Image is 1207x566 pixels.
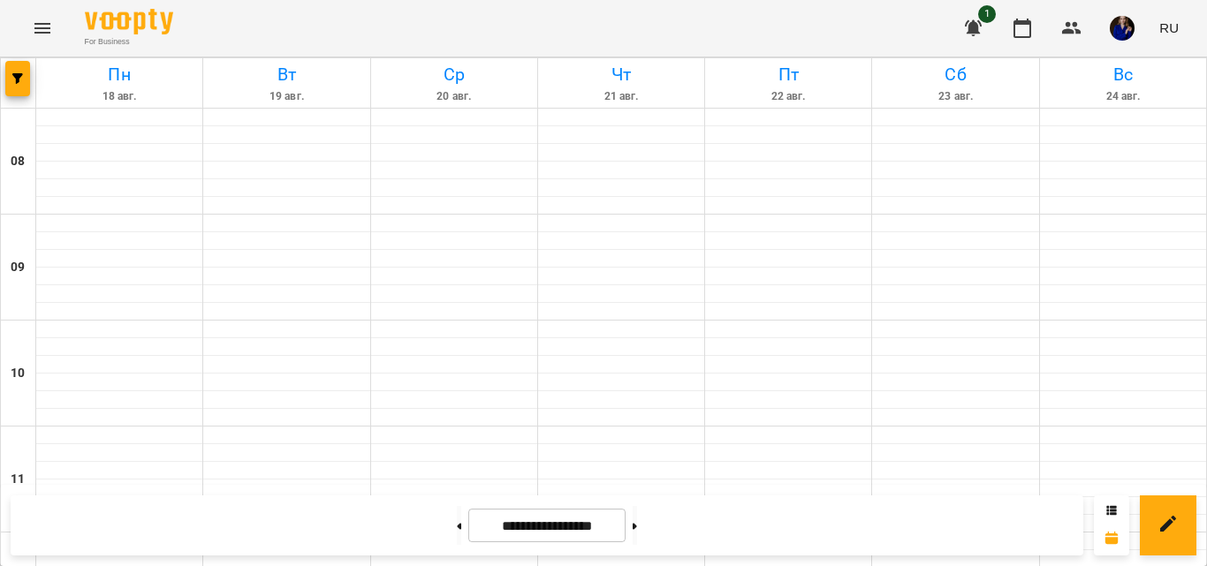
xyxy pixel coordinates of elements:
[11,470,25,489] h6: 11
[11,152,25,171] h6: 08
[85,9,173,34] img: Voopty Logo
[1043,61,1203,88] h6: Вс
[708,61,869,88] h6: Пт
[206,88,367,105] h6: 19 авг.
[978,5,996,23] span: 1
[1110,16,1135,41] img: e82ba33f25f7ef4e43e3210e26dbeb70.jpeg
[1152,11,1186,44] button: RU
[875,61,1036,88] h6: Сб
[11,258,25,277] h6: 09
[541,61,702,88] h6: Чт
[1159,19,1179,37] span: RU
[1043,88,1203,105] h6: 24 авг.
[206,61,367,88] h6: Вт
[541,88,702,105] h6: 21 авг.
[374,61,535,88] h6: Ср
[708,88,869,105] h6: 22 авг.
[875,88,1036,105] h6: 23 авг.
[39,88,200,105] h6: 18 авг.
[374,88,535,105] h6: 20 авг.
[85,36,173,48] span: For Business
[21,7,64,49] button: Menu
[11,364,25,383] h6: 10
[39,61,200,88] h6: Пн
